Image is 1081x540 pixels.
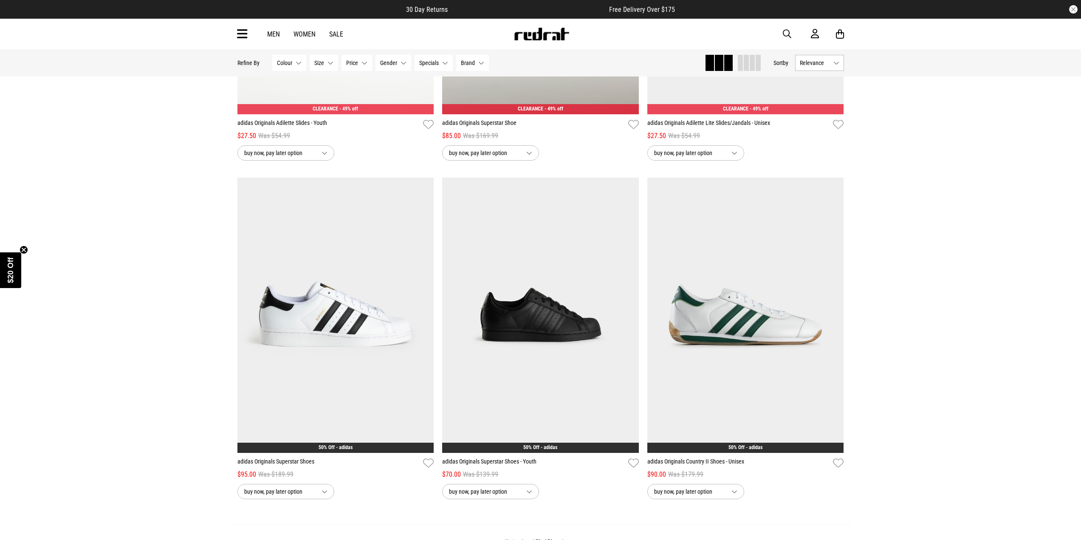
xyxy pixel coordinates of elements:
[514,28,570,40] img: Redrat logo
[237,469,256,480] span: $95.00
[244,148,315,158] span: buy now, pay later option
[237,145,334,161] button: buy now, pay later option
[329,30,343,38] a: Sale
[728,444,762,450] a: 50% Off - adidas
[609,6,675,14] span: Free Delivery Over $175
[375,55,411,71] button: Gender
[237,119,420,131] a: adidas Originals Adilette Slides - Youth
[406,6,448,14] span: 30 Day Returns
[237,178,434,453] img: Adidas Originals Superstar Shoes in White
[267,30,280,38] a: Men
[442,145,539,161] button: buy now, pay later option
[237,457,420,469] a: adidas Originals Superstar Shoes
[415,55,453,71] button: Specials
[545,106,563,112] span: - 49% off
[800,59,830,66] span: Relevance
[342,55,372,71] button: Price
[442,469,461,480] span: $70.00
[277,59,292,66] span: Colour
[442,131,461,141] span: $85.00
[258,131,290,141] span: Was $54.99
[461,59,475,66] span: Brand
[244,486,315,497] span: buy now, pay later option
[419,59,439,66] span: Specials
[783,59,788,66] span: by
[339,106,358,112] span: - 49% off
[346,59,358,66] span: Price
[654,486,725,497] span: buy now, pay later option
[647,457,830,469] a: adidas Originals Country II Shoes - Unisex
[6,257,15,283] span: $20 Off
[272,55,306,71] button: Colour
[647,131,666,141] span: $27.50
[795,55,844,71] button: Relevance
[773,58,788,68] button: Sortby
[449,148,519,158] span: buy now, pay later option
[668,469,703,480] span: Was $179.99
[237,59,260,66] p: Refine By
[294,30,316,38] a: Women
[463,469,498,480] span: Was $139.99
[647,469,666,480] span: $90.00
[319,444,353,450] a: 50% Off - adidas
[647,484,744,499] button: buy now, pay later option
[310,55,338,71] button: Size
[449,486,519,497] span: buy now, pay later option
[668,131,700,141] span: Was $54.99
[723,106,748,112] span: CLEARANCE
[442,484,539,499] button: buy now, pay later option
[647,178,844,453] img: Adidas Originals Country Ii Shoes - Unisex in White
[442,457,625,469] a: adidas Originals Superstar Shoes - Youth
[523,444,557,450] a: 50% Off - adidas
[314,59,324,66] span: Size
[518,106,543,112] span: CLEARANCE
[456,55,489,71] button: Brand
[237,484,334,499] button: buy now, pay later option
[313,106,338,112] span: CLEARANCE
[380,59,397,66] span: Gender
[237,131,256,141] span: $27.50
[654,148,725,158] span: buy now, pay later option
[442,119,625,131] a: adidas Originals Superstar Shoe
[647,145,744,161] button: buy now, pay later option
[750,106,768,112] span: - 49% off
[442,178,639,453] img: Adidas Originals Superstar Shoes - Youth in Black
[647,119,830,131] a: adidas Originals Adilette Lite Slides/Jandals - Unisex
[463,131,498,141] span: Was $169.99
[20,246,28,254] button: Close teaser
[7,3,32,29] button: Open LiveChat chat widget
[465,5,592,14] iframe: Customer reviews powered by Trustpilot
[258,469,294,480] span: Was $189.99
